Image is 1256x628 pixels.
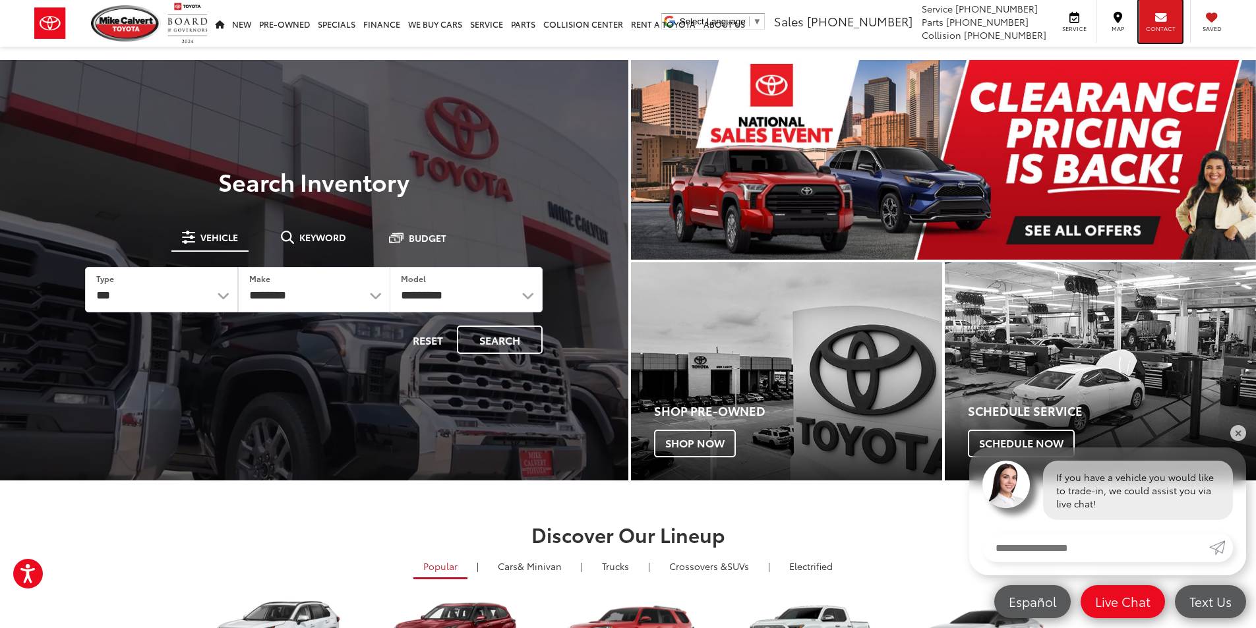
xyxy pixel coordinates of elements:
span: Service [1060,24,1089,33]
span: Map [1103,24,1132,33]
li: | [645,559,653,573]
span: [PHONE_NUMBER] [964,28,1046,42]
span: [PHONE_NUMBER] [807,13,912,30]
a: Cars [488,555,572,577]
span: Vehicle [200,233,238,242]
span: Saved [1197,24,1226,33]
span: Español [1002,593,1063,610]
a: Trucks [592,555,639,577]
a: SUVs [659,555,759,577]
a: Popular [413,555,467,579]
label: Type [96,273,114,284]
span: Service [922,2,953,15]
a: Electrified [779,555,843,577]
a: Text Us [1175,585,1246,618]
label: Model [401,273,426,284]
a: Submit [1209,533,1233,562]
span: Shop Now [654,430,736,457]
a: Shop Pre-Owned Shop Now [631,262,942,480]
span: [PHONE_NUMBER] [955,2,1038,15]
div: Toyota [945,262,1256,480]
button: Reset [402,326,454,354]
div: Toyota [631,262,942,480]
span: Keyword [299,233,346,242]
span: Contact [1146,24,1176,33]
span: Crossovers & [669,559,727,573]
span: Live Chat [1089,593,1157,610]
input: Enter your message [982,533,1209,562]
span: Sales [774,13,804,30]
img: Agent profile photo [982,461,1030,508]
h2: Discover Our Lineup [164,523,1093,545]
span: Budget [409,233,446,243]
h4: Shop Pre-Owned [654,405,942,418]
span: ​ [749,16,750,26]
span: Text Us [1183,593,1238,610]
span: Collision [922,28,961,42]
div: If you have a vehicle you would like to trade-in, we could assist you via live chat! [1043,461,1233,520]
li: | [765,559,773,573]
a: Schedule Service Schedule Now [945,262,1256,480]
a: Live Chat [1081,585,1165,618]
span: Schedule Now [968,430,1075,457]
span: ▼ [753,16,762,26]
span: Parts [922,15,943,28]
h4: Schedule Service [968,405,1256,418]
h3: Search Inventory [55,168,573,194]
img: Mike Calvert Toyota [91,5,161,42]
span: [PHONE_NUMBER] [946,15,1029,28]
li: | [473,559,482,573]
a: Español [994,585,1071,618]
button: Search [457,326,543,354]
label: Make [249,273,270,284]
span: & Minivan [518,559,562,573]
li: | [578,559,586,573]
